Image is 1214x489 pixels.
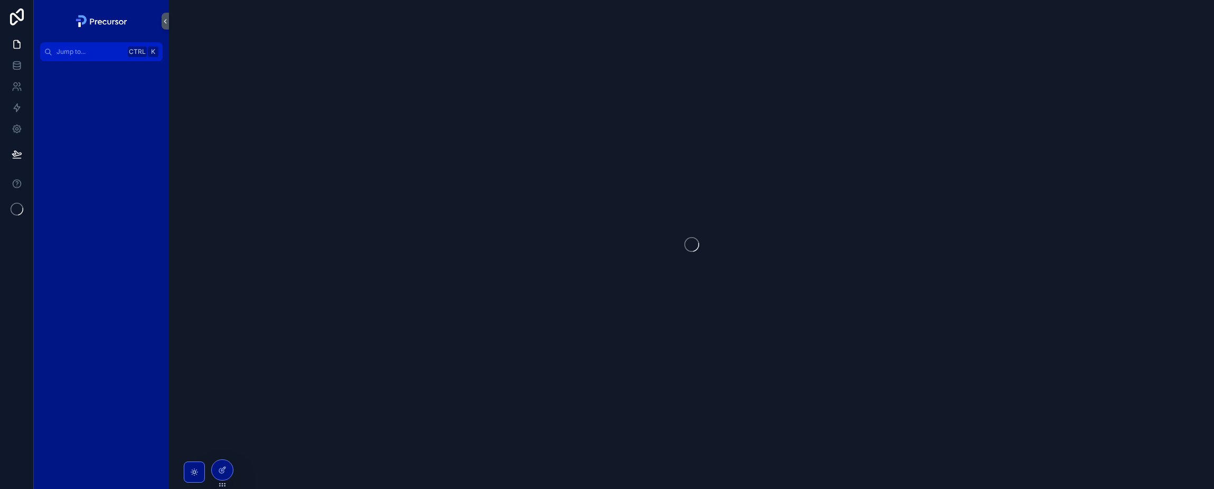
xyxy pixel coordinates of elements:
span: K [149,48,157,56]
div: scrollable content [34,61,169,80]
img: App logo [73,13,130,30]
span: Ctrl [128,46,147,57]
span: Jump to... [57,48,124,56]
button: Jump to...CtrlK [40,42,163,61]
